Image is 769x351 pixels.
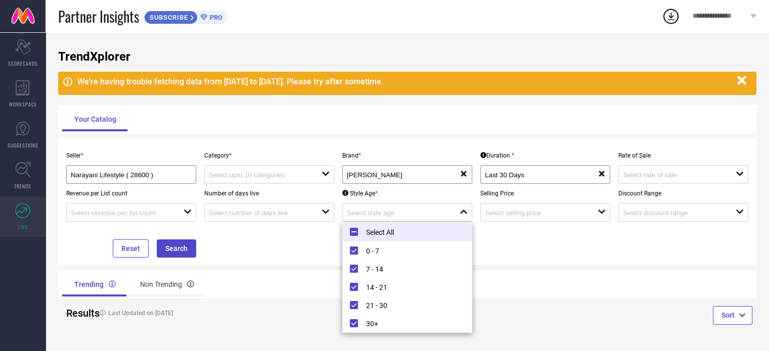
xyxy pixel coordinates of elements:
input: Select seller [71,171,179,179]
input: Select selling price [485,209,586,217]
span: TRENDS [14,182,31,190]
div: Last 30 Days [485,170,598,179]
div: Narayani Lifestyle ( 28600 ) [71,170,192,179]
h4: Last Updated on [DATE] [95,310,371,317]
p: Brand [342,152,472,159]
li: 21 - 30 [343,296,472,314]
div: Non Trending [128,272,206,296]
input: Select rate of sale [623,171,725,179]
input: Select revenue per list count [71,209,172,217]
button: Reset [113,239,149,258]
span: WORKSPACE [9,101,37,108]
span: Partner Insights [58,6,139,27]
h1: TrendXplorer [58,49,756,64]
input: Select style age [347,209,448,217]
p: Selling Price [480,190,610,197]
a: SUBSCRIBEPRO [144,8,228,24]
div: NINO TOGS [347,170,460,179]
span: FWD [18,223,28,231]
span: SUGGESTIONS [8,141,38,149]
button: Sort [713,306,752,324]
div: Trending [62,272,128,296]
div: Your Catalog [62,107,128,131]
span: SCORECARDS [8,60,38,67]
div: Open download list [662,7,680,25]
input: Select upto 10 categories [209,171,310,179]
span: PRO [207,14,222,21]
input: Select discount range [623,209,725,217]
li: 14 - 21 [343,278,472,296]
input: Select number of days live [209,209,310,217]
p: Revenue per List count [66,190,196,197]
div: Style Age [342,190,378,197]
div: Duration [480,152,514,159]
div: We're having trouble fetching data from [DATE] to [DATE]. Please try after sometime. [77,77,732,86]
p: Category [204,152,334,159]
button: Search [157,239,196,258]
span: SUBSCRIBE [145,14,191,21]
li: Select All [343,223,472,241]
h2: Results [66,307,86,319]
input: Select Duration [485,171,586,179]
input: Select brands [347,171,448,179]
p: Seller [66,152,196,159]
li: 0 - 7 [343,241,472,260]
p: Discount Range [618,190,748,197]
p: Rate of Sale [618,152,748,159]
li: 30+ [343,314,472,332]
li: 7 - 14 [343,260,472,278]
p: Number of days live [204,190,334,197]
